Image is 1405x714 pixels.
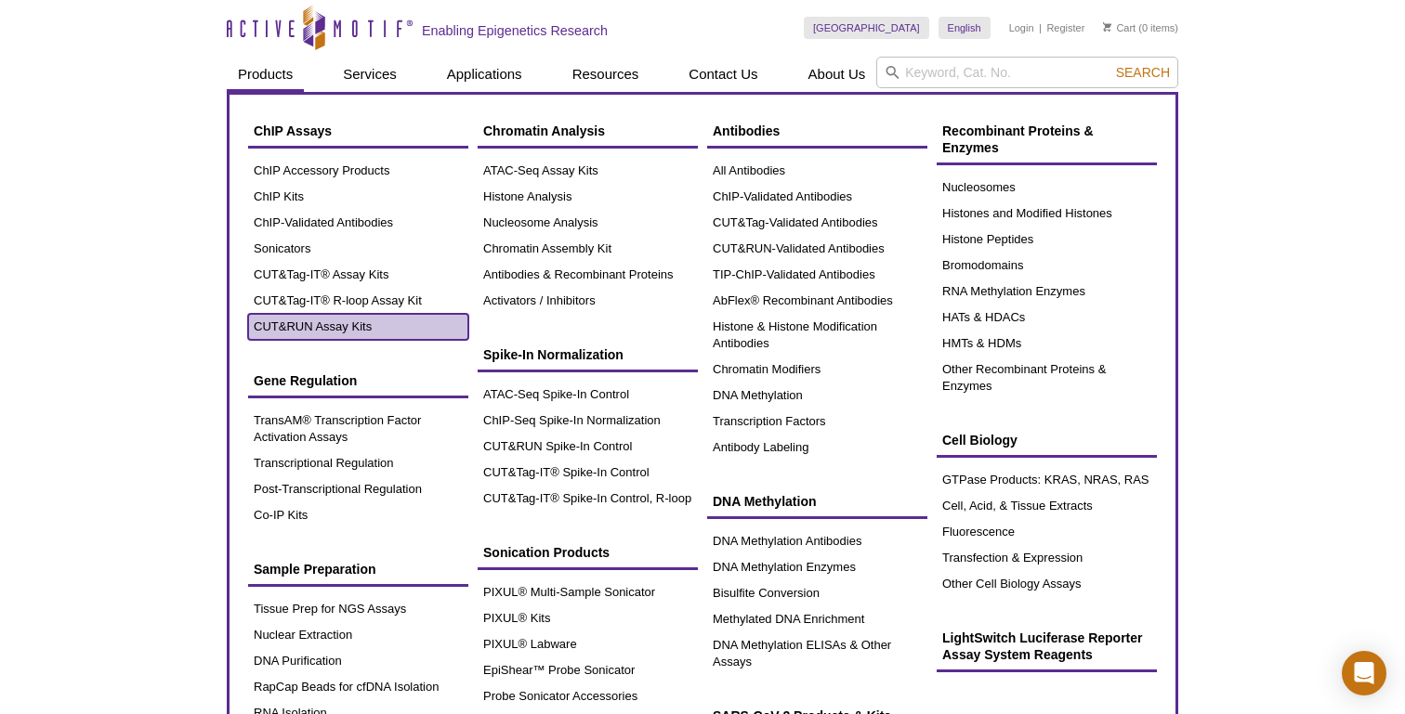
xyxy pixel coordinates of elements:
[937,201,1157,227] a: Histones and Modified Histones
[478,434,698,460] a: CUT&RUN Spike-In Control
[876,57,1178,88] input: Keyword, Cat. No.
[248,158,468,184] a: ChIP Accessory Products
[248,648,468,674] a: DNA Purification
[937,279,1157,305] a: RNA Methylation Enzymes
[248,113,468,149] a: ChIP Assays
[436,57,533,92] a: Applications
[937,545,1157,571] a: Transfection & Expression
[707,554,927,580] a: DNA Methylation Enzymes
[478,158,698,184] a: ATAC-Seq Assay Kits
[248,236,468,262] a: Sonicators
[707,606,927,632] a: Methylated DNA Enrichment
[478,337,698,372] a: Spike-In Normalization
[937,467,1157,493] a: GTPase Products: KRAS, NRAS, RAS
[1103,17,1178,39] li: (0 items)
[483,347,624,362] span: Spike-In Normalization
[248,674,468,700] a: RapCap Beads for cfDNA Isolation
[939,17,991,39] a: English
[937,253,1157,279] a: Bromodomains
[248,552,468,587] a: Sample Preparation
[707,409,927,435] a: Transcription Factors
[478,236,698,262] a: Chromatin Assembly Kit
[937,331,1157,357] a: HMTs & HDMs
[707,262,927,288] a: TIP-ChIP-Validated Antibodies
[248,408,468,450] a: TransAM® Transcription Factor Activation Assays
[707,314,927,357] a: Histone & Histone Modification Antibodies
[478,460,698,486] a: CUT&Tag-IT® Spike-In Control
[707,184,927,210] a: ChIP-Validated Antibodies
[1342,651,1386,695] div: Open Intercom Messenger
[478,408,698,434] a: ChIP-Seq Spike-In Normalization
[1103,21,1136,34] a: Cart
[1046,21,1084,34] a: Register
[707,158,927,184] a: All Antibodies
[478,605,698,631] a: PIXUL® Kits
[1039,17,1042,39] li: |
[478,382,698,408] a: ATAC-Seq Spike-In Control
[707,435,927,461] a: Antibody Labeling
[804,17,929,39] a: [GEOGRAPHIC_DATA]
[248,314,468,340] a: CUT&RUN Assay Kits
[483,545,610,560] span: Sonication Products
[937,357,1157,399] a: Other Recombinant Proteins & Enzymes
[478,184,698,210] a: Histone Analysis
[422,22,608,39] h2: Enabling Epigenetics Research
[707,580,927,606] a: Bisulfite Conversion
[937,227,1157,253] a: Histone Peptides
[937,113,1157,165] a: Recombinant Proteins & Enzymes
[937,620,1157,672] a: LightSwitch Luciferase Reporter Assay System Reagents
[248,210,468,236] a: ChIP-Validated Antibodies
[332,57,408,92] a: Services
[707,210,927,236] a: CUT&Tag-Validated Antibodies
[227,57,304,92] a: Products
[478,535,698,570] a: Sonication Products
[478,210,698,236] a: Nucleosome Analysis
[483,123,605,138] span: Chromatin Analysis
[1103,22,1111,32] img: Your Cart
[248,288,468,314] a: CUT&Tag-IT® R-loop Assay Kit
[478,683,698,709] a: Probe Sonicator Accessories
[937,519,1157,545] a: Fluorescence
[707,528,927,554] a: DNA Methylation Antibodies
[937,571,1157,597] a: Other Cell Biology Assays
[1116,65,1170,80] span: Search
[561,57,650,92] a: Resources
[713,494,816,509] span: DNA Methylation
[707,236,927,262] a: CUT&RUN-Validated Antibodies
[707,357,927,383] a: Chromatin Modifiers
[797,57,877,92] a: About Us
[937,422,1157,458] a: Cell Biology
[937,493,1157,519] a: Cell, Acid, & Tissue Extracts
[248,476,468,502] a: Post-Transcriptional Regulation
[1009,21,1034,34] a: Login
[478,631,698,657] a: PIXUL® Labware
[707,288,927,314] a: AbFlex® Recombinant Antibodies
[478,288,698,314] a: Activators / Inhibitors
[942,433,1018,448] span: Cell Biology
[937,305,1157,331] a: HATs & HDACs
[937,175,1157,201] a: Nucleosomes
[248,262,468,288] a: CUT&Tag-IT® Assay Kits
[478,486,698,512] a: CUT&Tag-IT® Spike-In Control, R-loop
[248,502,468,528] a: Co-IP Kits
[478,262,698,288] a: Antibodies & Recombinant Proteins
[677,57,768,92] a: Contact Us
[707,113,927,149] a: Antibodies
[248,596,468,622] a: Tissue Prep for NGS Assays
[248,363,468,398] a: Gene Regulation
[254,123,332,138] span: ChIP Assays
[248,622,468,648] a: Nuclear Extraction
[942,123,1094,155] span: Recombinant Proteins & Enzymes
[707,484,927,519] a: DNA Methylation
[942,630,1142,662] span: LightSwitch Luciferase Reporter Assay System Reagents
[248,450,468,476] a: Transcriptional Regulation
[478,113,698,149] a: Chromatin Analysis
[478,579,698,605] a: PIXUL® Multi-Sample Sonicator
[713,123,780,138] span: Antibodies
[707,383,927,409] a: DNA Methylation
[254,562,376,577] span: Sample Preparation
[254,373,357,388] span: Gene Regulation
[1110,64,1175,81] button: Search
[478,657,698,683] a: EpiShear™ Probe Sonicator
[248,184,468,210] a: ChIP Kits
